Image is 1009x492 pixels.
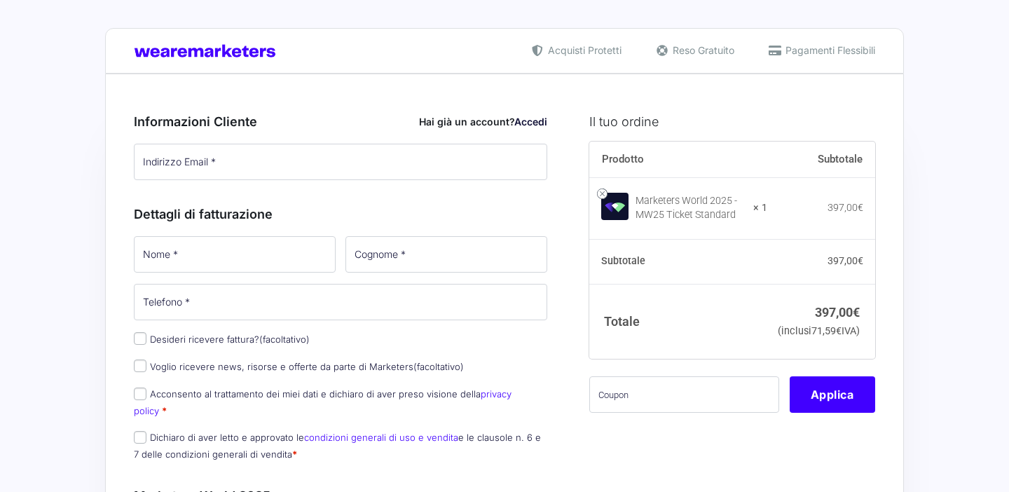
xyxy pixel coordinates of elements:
[134,360,146,372] input: Voglio ricevere news, risorse e offerte da parte di Marketers(facoltativo)
[589,240,768,285] th: Subtotale
[134,205,547,224] h3: Dettagli di fatturazione
[858,202,863,213] span: €
[815,305,860,320] bdi: 397,00
[514,116,547,128] a: Accedi
[259,334,310,345] span: (facoltativo)
[790,376,875,413] button: Applica
[304,432,458,443] a: condizioni generali di uso e vendita
[134,284,547,320] input: Telefono *
[853,305,860,320] span: €
[419,114,547,129] div: Hai già un account?
[811,325,842,337] span: 71,59
[413,361,464,372] span: (facoltativo)
[636,194,745,222] div: Marketers World 2025 - MW25 Ticket Standard
[134,112,547,131] h3: Informazioni Cliente
[589,284,768,359] th: Totale
[669,43,734,57] span: Reso Gratuito
[601,193,629,220] img: Marketers World 2025 - MW25 Ticket Standard
[782,43,875,57] span: Pagamenti Flessibili
[134,144,547,180] input: Indirizzo Email *
[134,361,464,372] label: Voglio ricevere news, risorse e offerte da parte di Marketers
[828,255,863,266] bdi: 397,00
[767,142,875,178] th: Subtotale
[828,202,863,213] bdi: 397,00
[589,142,768,178] th: Prodotto
[345,236,547,273] input: Cognome *
[589,112,875,131] h3: Il tuo ordine
[753,201,767,215] strong: × 1
[134,388,512,416] label: Acconsento al trattamento dei miei dati e dichiaro di aver preso visione della
[134,334,310,345] label: Desideri ricevere fattura?
[134,332,146,345] input: Desideri ricevere fattura?(facoltativo)
[544,43,622,57] span: Acquisti Protetti
[858,255,863,266] span: €
[134,236,336,273] input: Nome *
[134,431,146,444] input: Dichiaro di aver letto e approvato lecondizioni generali di uso e venditae le clausole n. 6 e 7 d...
[778,325,860,337] small: (inclusi IVA)
[589,376,779,413] input: Coupon
[134,432,541,459] label: Dichiaro di aver letto e approvato le e le clausole n. 6 e 7 delle condizioni generali di vendita
[134,388,512,416] a: privacy policy
[836,325,842,337] span: €
[134,388,146,400] input: Acconsento al trattamento dei miei dati e dichiaro di aver preso visione dellaprivacy policy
